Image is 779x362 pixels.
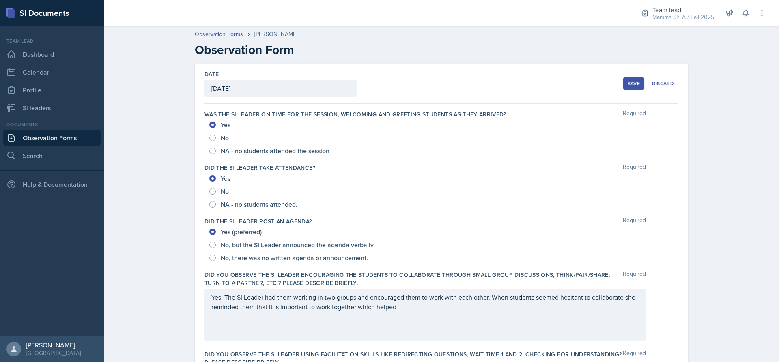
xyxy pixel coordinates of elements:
label: Did the SI Leader post an agenda? [204,217,312,225]
p: Yes. The SI Leader had them working in two groups and encouraged them to work with each other. Wh... [211,292,639,312]
div: [PERSON_NAME] [254,30,297,39]
a: Search [3,148,101,164]
span: No [221,187,229,195]
span: No, but the SI Leader announced the agenda verbally. [221,241,375,249]
span: Yes [221,174,230,182]
a: Observation Forms [3,130,101,146]
div: [PERSON_NAME] [26,341,81,349]
span: Required [623,110,646,118]
span: NA - no students attended the session [221,147,329,155]
a: Profile [3,82,101,98]
span: Yes [221,121,230,129]
div: Help & Documentation [3,176,101,193]
label: Did you observe the SI Leader encouraging the students to collaborate through small group discuss... [204,271,623,287]
button: Discard [648,77,678,90]
span: No, there was no written agenda or announcement. [221,254,368,262]
div: [GEOGRAPHIC_DATA] [26,349,81,357]
div: Save [628,80,640,87]
span: Required [623,217,646,225]
a: Observation Forms [195,30,243,39]
a: Si leaders [3,100,101,116]
label: Was the SI Leader on time for the session, welcoming and greeting students as they arrived? [204,110,506,118]
label: Did the SI Leader take attendance? [204,164,315,172]
span: NA - no students attended. [221,200,297,208]
a: Dashboard [3,46,101,62]
span: Required [623,271,646,287]
button: Save [623,77,644,90]
a: Calendar [3,64,101,80]
span: Required [623,164,646,172]
span: Yes (preferred) [221,228,262,236]
label: Date [204,70,219,78]
div: Discard [652,80,674,87]
div: Mamma SI/LA / Fall 2025 [652,13,714,21]
h2: Observation Form [195,43,688,57]
div: Team lead [3,37,101,45]
span: No [221,134,229,142]
div: Team lead [652,5,714,15]
div: Documents [3,121,101,128]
